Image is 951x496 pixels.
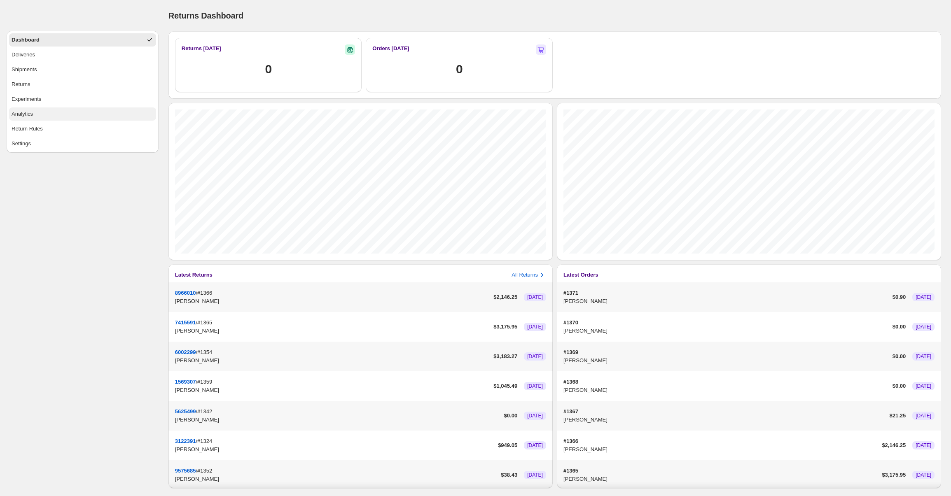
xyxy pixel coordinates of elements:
p: [PERSON_NAME] [563,327,889,335]
span: #1366 [197,290,212,296]
p: #1366 [563,437,879,445]
p: #1368 [563,378,889,386]
h3: Returns [DATE] [182,44,221,53]
span: [DATE] [916,383,931,389]
span: [DATE] [916,324,931,330]
button: Shipments [9,63,156,76]
p: [PERSON_NAME] [563,297,889,305]
div: / [175,408,501,424]
span: [DATE] [527,294,543,300]
p: [PERSON_NAME] [175,297,490,305]
p: #1371 [563,289,889,297]
p: $ 0.00 [893,382,906,390]
p: All Returns [512,271,538,279]
h1: 0 [265,61,271,77]
button: 7415591 [175,319,196,326]
button: Settings [9,137,156,150]
div: / [175,467,498,483]
div: / [175,319,490,335]
p: 9575685 [175,468,196,474]
span: #1342 [197,408,212,414]
button: Returns [9,78,156,91]
button: Experiments [9,93,156,106]
div: Settings [12,140,31,148]
span: [DATE] [916,353,931,360]
p: $ 0.90 [893,293,906,301]
p: $ 3,175.95 [882,471,906,479]
button: 3122391 [175,438,196,444]
p: $ 2,146.25 [493,293,517,301]
p: $ 0.00 [893,352,906,361]
span: [DATE] [527,472,543,478]
p: #1365 [563,467,879,475]
div: Dashboard [12,36,40,44]
button: 1569307 [175,379,196,385]
div: Deliveries [12,51,35,59]
button: Deliveries [9,48,156,61]
p: [PERSON_NAME] [175,356,490,365]
div: / [175,348,490,365]
span: Returns Dashboard [168,11,243,20]
div: / [175,437,495,454]
p: [PERSON_NAME] [563,356,889,365]
button: Analytics [9,107,156,121]
span: [DATE] [527,383,543,389]
span: [DATE] [527,412,543,419]
p: $ 0.00 [893,323,906,331]
button: Dashboard [9,33,156,47]
p: [PERSON_NAME] [563,386,889,394]
button: 5625499 [175,408,196,414]
h2: Orders [DATE] [372,44,409,53]
h1: 0 [456,61,463,77]
div: Experiments [12,95,41,103]
p: [PERSON_NAME] [175,416,501,424]
p: [PERSON_NAME] [175,475,498,483]
h3: Latest Orders [563,271,598,279]
p: $ 38.43 [501,471,517,479]
p: $ 3,175.95 [493,323,517,331]
span: [DATE] [916,472,931,478]
span: #1352 [197,468,212,474]
p: $ 21.25 [889,412,906,420]
div: / [175,378,490,394]
div: Analytics [12,110,33,118]
p: #1370 [563,319,889,327]
span: [DATE] [916,294,931,300]
button: All Returns [512,271,546,279]
p: [PERSON_NAME] [563,475,879,483]
span: [DATE] [527,353,543,360]
p: $ 0.00 [504,412,518,420]
button: 8966010 [175,290,196,296]
button: Return Rules [9,122,156,135]
p: [PERSON_NAME] [563,445,879,454]
p: $ 949.05 [498,441,517,449]
h3: Latest Returns [175,271,213,279]
span: #1324 [197,438,212,444]
span: [DATE] [527,442,543,449]
p: #1367 [563,408,886,416]
p: [PERSON_NAME] [175,386,490,394]
div: Return Rules [12,125,43,133]
span: [DATE] [916,442,931,449]
p: $ 3,183.27 [493,352,517,361]
span: [DATE] [527,324,543,330]
button: 6002299 [175,349,196,355]
div: Returns [12,80,30,88]
span: #1354 [197,349,212,355]
div: / [175,289,490,305]
span: #1359 [197,379,212,385]
span: [DATE] [916,412,931,419]
p: [PERSON_NAME] [563,416,886,424]
span: #1365 [197,319,212,326]
p: #1369 [563,348,889,356]
div: Shipments [12,65,37,74]
p: $ 1,045.49 [493,382,517,390]
p: [PERSON_NAME] [175,327,490,335]
p: [PERSON_NAME] [175,445,495,454]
